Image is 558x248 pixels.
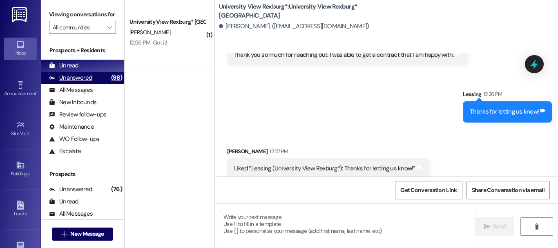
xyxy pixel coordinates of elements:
[49,123,94,131] div: Maintenance
[49,86,93,94] div: All Messages
[49,147,81,156] div: Escalate
[4,38,37,60] a: Inbox
[36,89,38,95] span: •
[475,217,515,236] button: Send
[70,230,104,238] span: New Message
[49,61,78,70] div: Unread
[49,210,93,218] div: All Messages
[4,158,37,180] a: Buildings
[41,46,124,55] div: Prospects + Residents
[466,181,550,199] button: Share Conversation via email
[107,24,112,31] i: 
[49,110,106,119] div: Review follow-ups
[219,22,369,31] div: [PERSON_NAME]. ([EMAIL_ADDRESS][DOMAIN_NAME])
[129,18,205,26] div: University View Rexburg* [GEOGRAPHIC_DATA]
[49,98,96,107] div: New Inbounds
[49,185,92,194] div: Unanswered
[109,71,124,84] div: (98)
[400,186,457,194] span: Get Conversation Link
[234,164,415,173] div: Liked “Leasing (University View Rexburg*): Thanks for letting us know!”
[41,170,124,179] div: Prospects
[268,147,288,156] div: 12:27 PM
[109,183,124,196] div: (76)
[234,51,454,59] div: Thank you so much for reaching out. I was able to get a contract that I am happy with.
[533,223,540,230] i: 
[129,29,170,36] span: [PERSON_NAME]
[493,222,506,231] span: Send
[472,186,545,194] span: Share Conversation via email
[49,135,99,143] div: WO Follow-ups
[4,118,37,140] a: Site Visit •
[53,21,103,34] input: All communities
[29,130,31,135] span: •
[61,231,67,237] i: 
[49,74,92,82] div: Unanswered
[49,8,116,21] label: Viewing conversations for
[463,90,552,101] div: Leasing
[470,107,539,116] div: Thanks for letting us know!
[484,223,490,230] i: 
[49,197,78,206] div: Unread
[482,90,502,98] div: 12:26 PM
[129,39,167,46] div: 12:56 PM: Got it!
[4,198,37,220] a: Leads
[395,181,462,199] button: Get Conversation Link
[227,147,429,159] div: [PERSON_NAME]
[52,228,113,241] button: New Message
[219,2,382,20] b: University View Rexburg*: University View Rexburg* [GEOGRAPHIC_DATA]
[12,7,29,22] img: ResiDesk Logo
